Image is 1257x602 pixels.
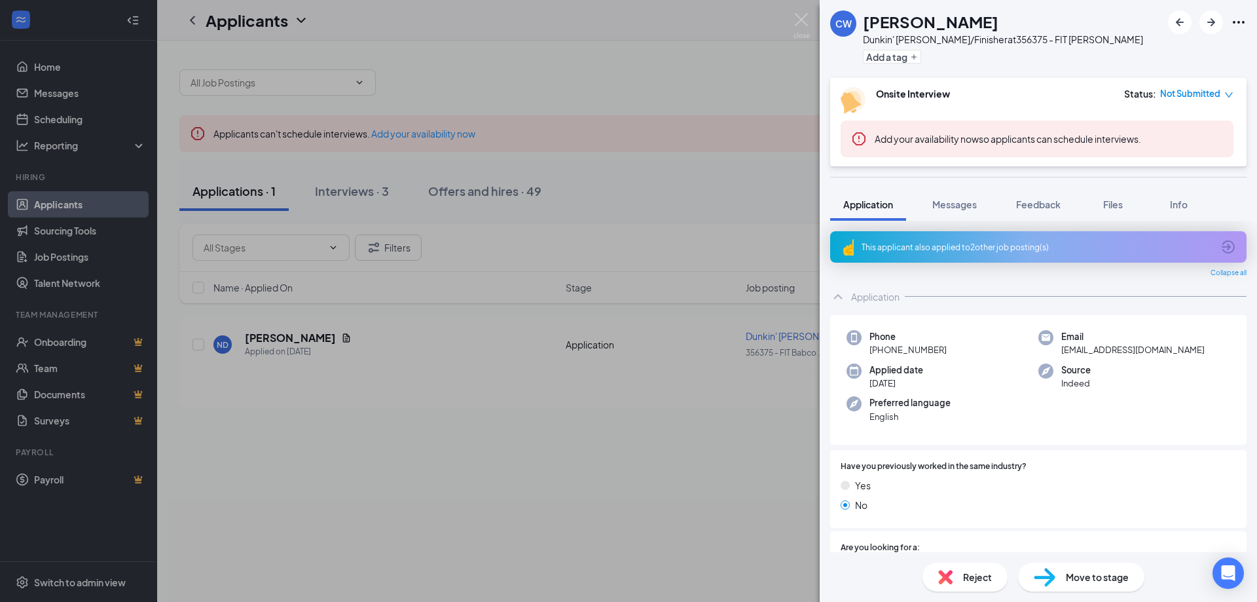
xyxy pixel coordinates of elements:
[963,570,992,584] span: Reject
[1124,87,1156,100] div: Status :
[863,10,998,33] h1: [PERSON_NAME]
[841,461,1027,473] span: Have you previously worked in the same industry?
[1172,14,1188,30] svg: ArrowLeftNew
[1061,343,1205,356] span: [EMAIL_ADDRESS][DOMAIN_NAME]
[1061,330,1205,343] span: Email
[1199,10,1223,34] button: ArrowRight
[1066,570,1129,584] span: Move to stage
[869,377,923,390] span: [DATE]
[1224,90,1233,100] span: down
[851,131,867,147] svg: Error
[863,50,921,64] button: PlusAdd a tag
[1212,557,1244,589] div: Open Intercom Messenger
[855,478,871,493] span: Yes
[1170,198,1188,210] span: Info
[830,289,846,305] svg: ChevronUp
[835,17,852,30] div: CW
[1160,87,1220,100] span: Not Submitted
[1103,198,1123,210] span: Files
[862,242,1212,253] div: This applicant also applied to 2 other job posting(s)
[932,198,977,210] span: Messages
[1220,239,1236,255] svg: ArrowCircle
[876,88,950,100] b: Onsite Interview
[851,290,900,303] div: Application
[843,198,893,210] span: Application
[855,498,867,512] span: No
[1061,377,1091,390] span: Indeed
[875,132,979,145] button: Add your availability now
[875,133,1141,145] span: so applicants can schedule interviews.
[841,542,920,554] span: Are you looking for a:
[1231,14,1247,30] svg: Ellipses
[869,343,947,356] span: [PHONE_NUMBER]
[1168,10,1192,34] button: ArrowLeftNew
[910,53,918,61] svg: Plus
[1203,14,1219,30] svg: ArrowRight
[863,33,1143,46] div: Dunkin' [PERSON_NAME]/Finisher at 356375 - FIT [PERSON_NAME]
[1211,268,1247,278] span: Collapse all
[869,396,951,409] span: Preferred language
[1061,364,1091,377] span: Source
[869,364,923,377] span: Applied date
[869,410,951,423] span: English
[869,330,947,343] span: Phone
[1016,198,1061,210] span: Feedback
